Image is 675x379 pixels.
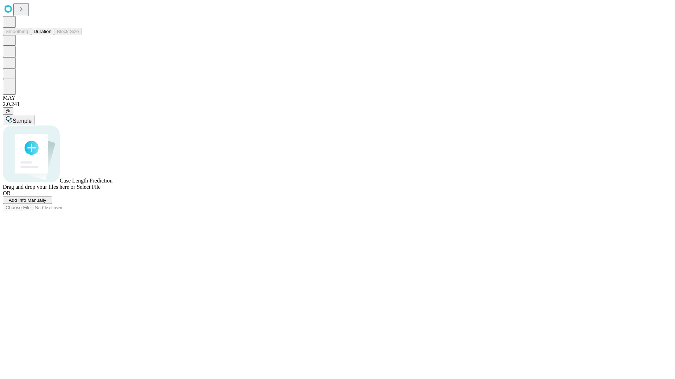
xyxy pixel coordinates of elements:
[3,184,75,190] span: Drag and drop your files here or
[31,28,54,35] button: Duration
[54,28,82,35] button: Block Size
[3,101,672,107] div: 2.0.241
[60,178,112,184] span: Case Length Prediction
[3,28,31,35] button: Smoothing
[3,115,34,125] button: Sample
[77,184,101,190] span: Select File
[3,190,11,196] span: OR
[3,95,672,101] div: MAY
[13,118,32,124] span: Sample
[6,108,11,114] span: @
[9,198,46,203] span: Add Info Manually
[3,107,13,115] button: @
[3,197,52,204] button: Add Info Manually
